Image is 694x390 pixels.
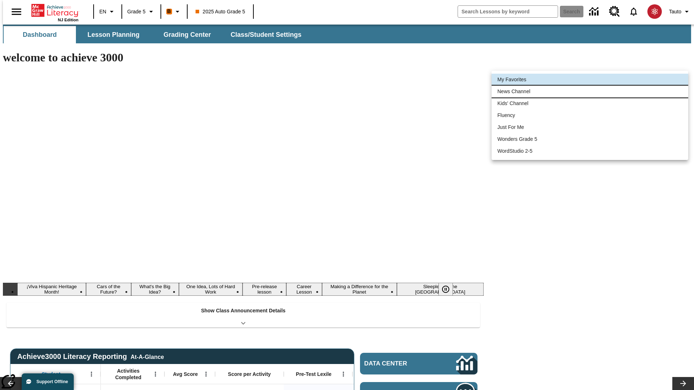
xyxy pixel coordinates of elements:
li: Kids' Channel [492,97,688,109]
li: Wonders Grade 5 [492,133,688,145]
li: My Favorites [492,74,688,86]
li: WordStudio 2-5 [492,145,688,157]
li: Just For Me [492,121,688,133]
li: Fluency [492,109,688,121]
li: News Channel [492,86,688,97]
